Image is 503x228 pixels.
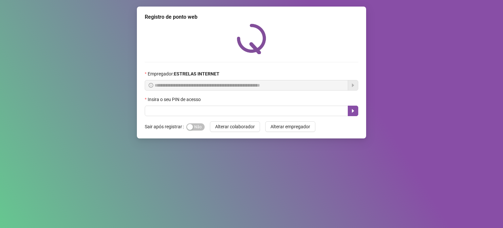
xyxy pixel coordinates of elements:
[215,123,255,130] span: Alterar colaborador
[145,96,205,103] label: Insira o seu PIN de acesso
[145,13,358,21] div: Registro de ponto web
[174,71,219,76] strong: ESTRELAS INTERNET
[149,83,153,88] span: info-circle
[237,24,266,54] img: QRPoint
[145,121,186,132] label: Sair após registrar
[270,123,310,130] span: Alterar empregador
[210,121,260,132] button: Alterar colaborador
[350,108,356,114] span: caret-right
[265,121,315,132] button: Alterar empregador
[148,70,219,77] span: Empregador :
